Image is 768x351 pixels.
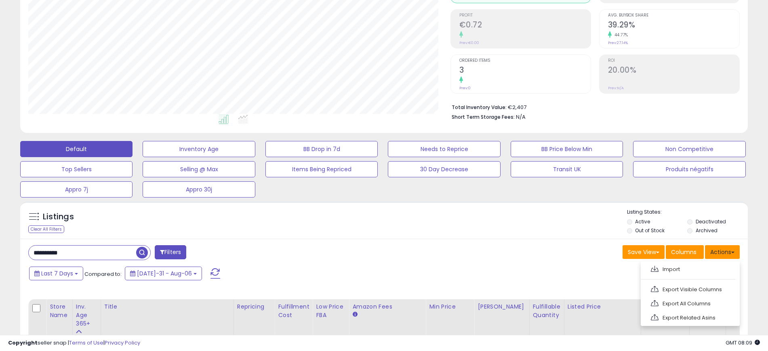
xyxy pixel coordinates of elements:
[645,263,734,275] a: Import
[516,113,526,121] span: N/A
[104,303,230,311] div: Title
[459,86,471,90] small: Prev: 0
[459,20,591,31] h2: €0.72
[143,161,255,177] button: Selling @ Max
[666,245,704,259] button: Columns
[696,218,726,225] label: Deactivated
[143,181,255,198] button: Appro 30j
[459,40,479,45] small: Prev: €0.00
[352,303,422,311] div: Amazon Fees
[633,161,745,177] button: Produits négatifs
[452,113,515,120] b: Short Term Storage Fees:
[635,218,650,225] label: Active
[459,65,591,76] h2: 3
[608,65,739,76] h2: 20.00%
[69,339,103,347] a: Terms of Use
[568,303,638,311] div: Listed Price
[645,297,734,310] a: Export All Columns
[137,269,192,277] span: [DATE]-31 - Aug-06
[20,141,133,157] button: Default
[29,267,83,280] button: Last 7 Days
[705,245,740,259] button: Actions
[452,102,734,111] li: €2,407
[511,141,623,157] button: BB Price Below Min
[608,13,739,18] span: Avg. Buybox Share
[459,13,591,18] span: Profit
[50,303,69,319] div: Store Name
[8,339,38,347] strong: Copyright
[20,181,133,198] button: Appro 7j
[41,269,73,277] span: Last 7 Days
[608,59,739,63] span: ROI
[608,20,739,31] h2: 39.29%
[645,283,734,296] a: Export Visible Columns
[8,339,140,347] div: seller snap | |
[635,227,665,234] label: Out of Stock
[671,248,696,256] span: Columns
[388,141,500,157] button: Needs to Reprice
[459,59,591,63] span: Ordered Items
[452,104,507,111] b: Total Inventory Value:
[20,161,133,177] button: Top Sellers
[316,303,345,319] div: Low Price FBA
[612,32,628,38] small: 44.77%
[265,161,378,177] button: Items Being Repriced
[627,208,748,216] p: Listing States:
[429,303,471,311] div: Min Price
[352,311,357,318] small: Amazon Fees.
[125,267,202,280] button: [DATE]-31 - Aug-06
[633,141,745,157] button: Non Competitive
[608,40,628,45] small: Prev: 27.14%
[388,161,500,177] button: 30 Day Decrease
[28,225,64,233] div: Clear All Filters
[623,245,665,259] button: Save View
[237,303,271,311] div: Repricing
[43,211,74,223] h5: Listings
[608,86,624,90] small: Prev: N/A
[155,245,186,259] button: Filters
[84,270,122,278] span: Compared to:
[105,339,140,347] a: Privacy Policy
[478,303,526,311] div: [PERSON_NAME]
[511,161,623,177] button: Transit UK
[726,339,760,347] span: 2025-08-14 08:09 GMT
[76,303,97,328] div: Inv. Age 365+
[533,303,561,319] div: Fulfillable Quantity
[696,227,718,234] label: Archived
[645,311,734,324] a: Export Related Asins
[278,303,309,319] div: Fulfillment Cost
[143,141,255,157] button: Inventory Age
[265,141,378,157] button: BB Drop in 7d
